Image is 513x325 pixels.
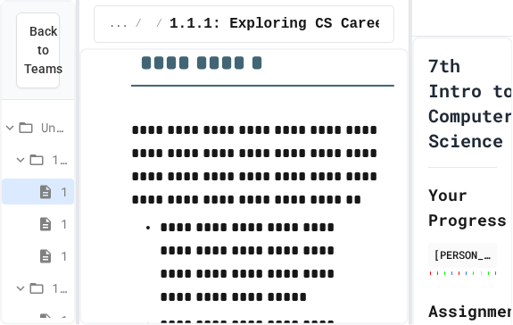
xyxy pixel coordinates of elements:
span: 1.1.1: Exploring CS Careers [61,182,67,201]
span: / [156,17,162,31]
span: 1.2: Professional Communication [52,279,67,297]
button: Back to Teams [16,12,60,88]
h2: Your Progress [428,182,497,232]
div: [PERSON_NAME] [434,246,492,262]
span: ... [109,17,128,31]
span: / [136,17,142,31]
span: 1.1.3 My Top 3 CS Careers! [61,246,67,265]
span: 1.1.2: Exploring CS Careers - Review [61,214,67,233]
span: 1.1.1: Exploring CS Careers [170,13,401,35]
span: Unit 1: Careers & Professionalism [41,118,67,137]
span: 1.1: Exploring CS Careers [52,150,67,169]
span: Back to Teams [24,22,62,79]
